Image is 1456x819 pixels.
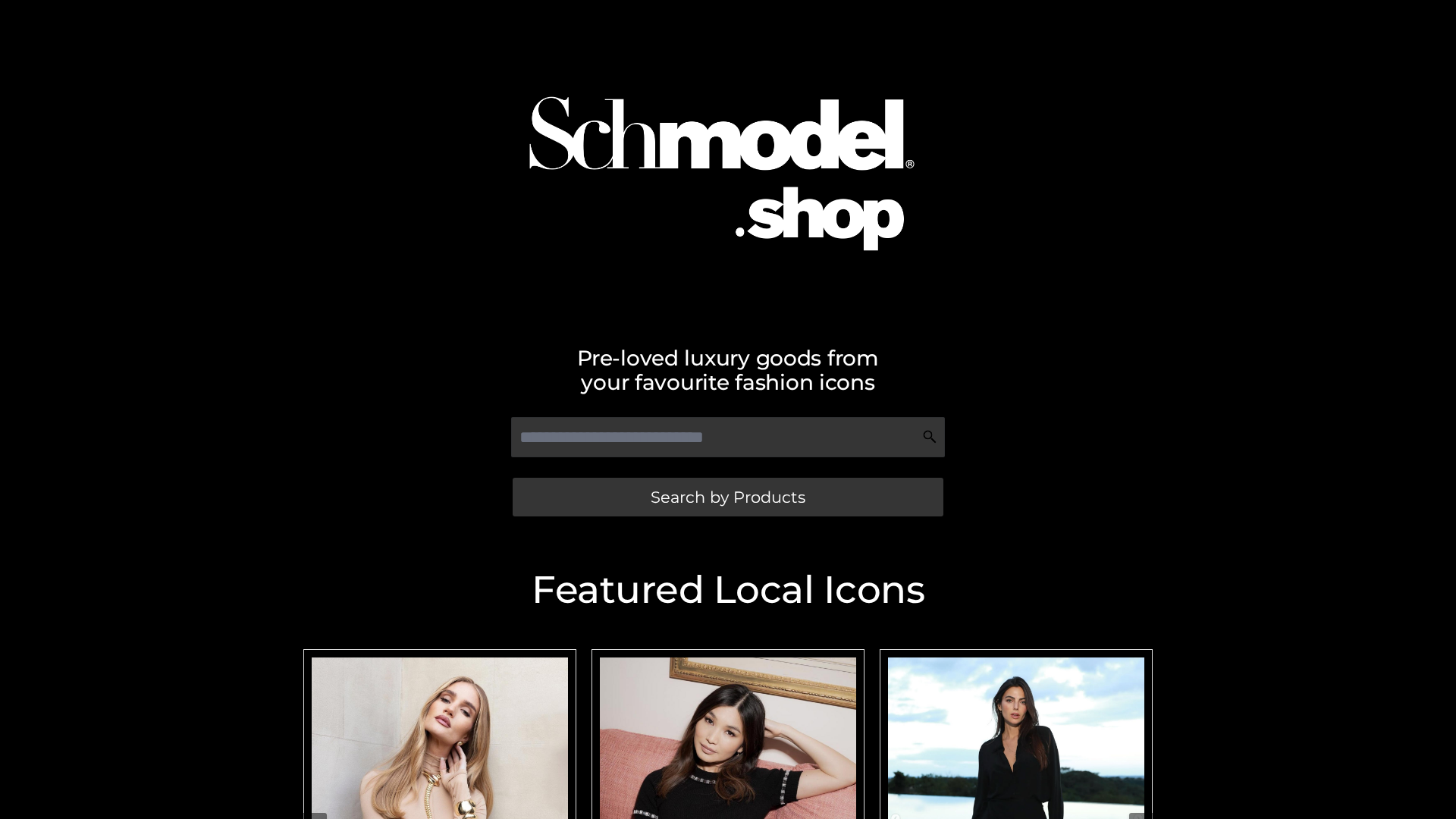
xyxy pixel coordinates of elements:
h2: Pre-loved luxury goods from your favourite fashion icons [296,346,1160,394]
span: Search by Products [651,489,805,505]
img: Search Icon [922,429,937,444]
h2: Featured Local Icons​ [296,571,1160,609]
a: Search by Products [513,478,943,516]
